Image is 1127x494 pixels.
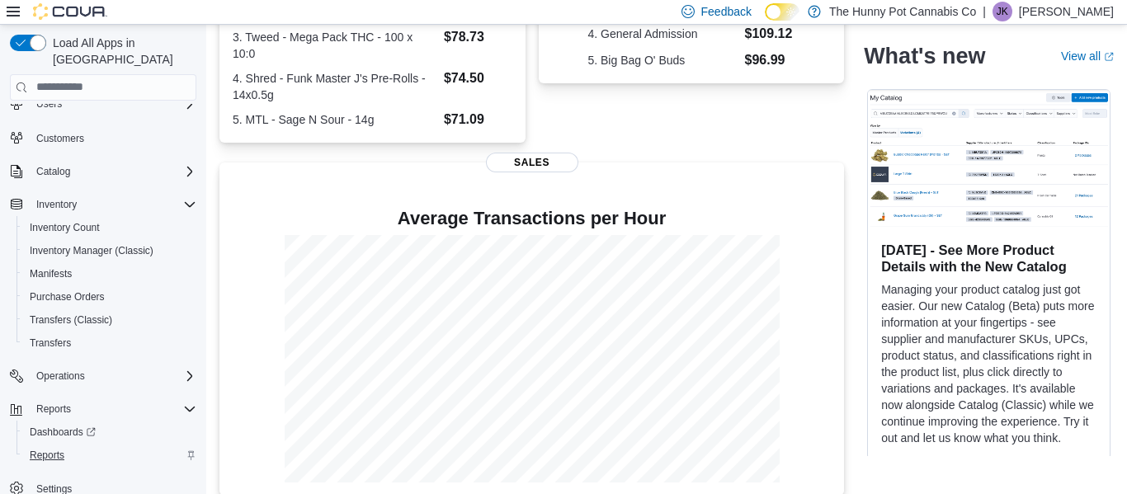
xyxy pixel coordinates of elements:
dt: 4. Shred - Funk Master J's Pre-Rolls - 14x0.5g [233,70,437,103]
button: Users [30,94,68,114]
a: Transfers [23,333,78,353]
span: Users [30,94,196,114]
span: Operations [30,366,196,386]
button: Operations [30,366,92,386]
span: Transfers [23,333,196,353]
h4: Average Transactions per Hour [233,209,831,228]
h3: [DATE] - See More Product Details with the New Catalog [881,242,1096,275]
span: Transfers [30,336,71,350]
span: Customers [36,132,84,145]
span: Sales [486,153,578,172]
button: Transfers (Classic) [17,308,203,332]
span: Feedback [701,3,752,20]
button: Transfers [17,332,203,355]
input: Dark Mode [765,3,799,21]
dd: $71.09 [444,110,512,129]
span: Reports [23,445,196,465]
h2: What's new [864,43,985,69]
span: Inventory Count [30,221,100,234]
span: Dashboards [23,422,196,442]
button: Inventory Manager (Classic) [17,239,203,262]
a: Inventory Manager (Classic) [23,241,160,261]
p: Managing your product catalog just got easier. Our new Catalog (Beta) puts more information at yo... [881,281,1096,446]
span: Customers [30,127,196,148]
dd: $78.73 [444,27,512,47]
span: Transfers (Classic) [30,313,112,327]
span: Transfers (Classic) [23,310,196,330]
button: Inventory [30,195,83,214]
dd: $74.50 [444,68,512,88]
p: [PERSON_NAME] [1019,2,1114,21]
a: Dashboards [23,422,102,442]
dt: 5. MTL - Sage N Sour - 14g [233,111,437,128]
button: Customers [3,125,203,149]
img: Cova [33,3,107,20]
span: Inventory Count [23,218,196,238]
a: View allExternal link [1061,49,1114,63]
dt: 5. Big Bag O' Buds [587,52,738,68]
dt: 3. Tweed - Mega Pack THC - 100 x 10:0 [233,29,437,62]
span: Inventory Manager (Classic) [23,241,196,261]
a: Manifests [23,264,78,284]
dd: $109.12 [745,24,795,44]
span: Catalog [36,165,70,178]
span: Catalog [30,162,196,181]
p: The Hunny Pot Cannabis Co [829,2,976,21]
button: Reports [17,444,203,467]
button: Catalog [30,162,77,181]
span: Inventory Manager (Classic) [30,244,153,257]
button: Inventory Count [17,216,203,239]
button: Manifests [17,262,203,285]
a: Customers [30,129,91,148]
div: James Keighan [993,2,1012,21]
a: Transfers (Classic) [23,310,119,330]
span: Manifests [30,267,72,280]
dd: $96.99 [745,50,795,70]
span: Reports [30,399,196,419]
a: Purchase Orders [23,287,111,307]
a: Dashboards [17,421,203,444]
button: Operations [3,365,203,388]
dt: 4. General Admission [587,26,738,42]
span: Inventory [30,195,196,214]
button: Purchase Orders [17,285,203,308]
a: Inventory Count [23,218,106,238]
span: Operations [36,369,85,383]
span: Manifests [23,264,196,284]
button: Reports [30,399,78,419]
span: Load All Apps in [GEOGRAPHIC_DATA] [46,35,196,68]
span: Dashboards [30,426,96,439]
button: Catalog [3,160,203,183]
button: Inventory [3,193,203,216]
span: Reports [36,402,71,416]
span: Reports [30,449,64,462]
button: Reports [3,398,203,421]
span: JK [997,2,1008,21]
button: Users [3,92,203,115]
svg: External link [1104,52,1114,62]
a: Reports [23,445,71,465]
p: | [983,2,986,21]
span: Users [36,97,62,111]
span: Purchase Orders [23,287,196,307]
span: Inventory [36,198,77,211]
span: Purchase Orders [30,290,105,303]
